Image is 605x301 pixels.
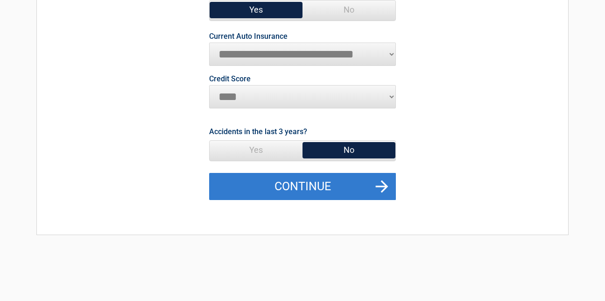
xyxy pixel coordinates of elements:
[302,141,395,159] span: No
[210,0,302,19] span: Yes
[209,75,251,83] label: Credit Score
[209,173,396,200] button: Continue
[210,141,302,159] span: Yes
[209,125,307,138] label: Accidents in the last 3 years?
[209,33,288,40] label: Current Auto Insurance
[302,0,395,19] span: No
